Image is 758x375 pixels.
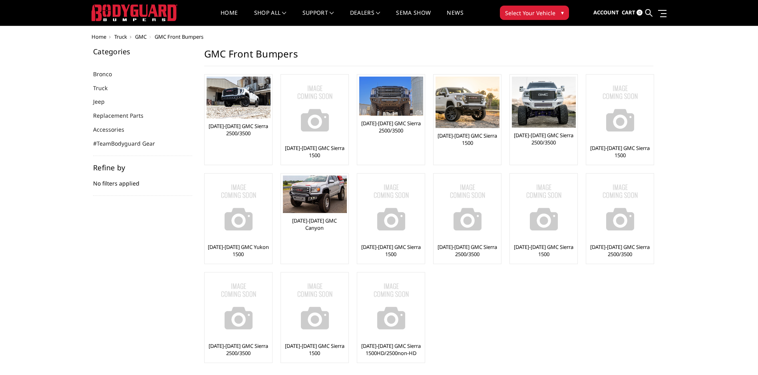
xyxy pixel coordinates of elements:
[622,9,635,16] span: Cart
[512,132,575,146] a: [DATE]-[DATE] GMC Sierra 2500/3500
[93,97,115,106] a: Jeep
[593,2,619,24] a: Account
[588,176,652,239] a: No Image
[221,10,238,26] a: Home
[283,342,346,357] a: [DATE]-[DATE] GMC Sierra 1500
[359,342,423,357] a: [DATE]-[DATE] GMC Sierra 1500HD/2500non-HD
[512,243,575,258] a: [DATE]-[DATE] GMC Sierra 1500
[254,10,286,26] a: shop all
[283,144,346,159] a: [DATE]-[DATE] GMC Sierra 1500
[93,164,192,196] div: No filters applied
[588,144,652,159] a: [DATE]-[DATE] GMC Sierra 1500
[436,176,499,239] img: No Image
[359,176,423,239] img: No Image
[447,10,463,26] a: News
[637,10,643,16] span: 0
[561,8,564,17] span: ▾
[436,243,499,258] a: [DATE]-[DATE] GMC Sierra 2500/3500
[283,77,347,140] img: No Image
[93,139,165,148] a: #TeamBodyguard Gear
[92,4,177,21] img: BODYGUARD BUMPERS
[207,342,270,357] a: [DATE]-[DATE] GMC Sierra 2500/3500
[114,33,127,40] a: Truck
[359,243,423,258] a: [DATE]-[DATE] GMC Sierra 1500
[622,2,643,24] a: Cart 0
[93,70,122,78] a: Bronco
[350,10,380,26] a: Dealers
[593,9,619,16] span: Account
[283,274,347,338] img: No Image
[207,122,270,137] a: [DATE]-[DATE] GMC Sierra 2500/3500
[359,176,423,239] a: No Image
[512,176,576,239] img: No Image
[93,125,134,134] a: Accessories
[93,164,192,171] h5: Refine by
[436,132,499,146] a: [DATE]-[DATE] GMC Sierra 1500
[283,274,346,338] a: No Image
[302,10,334,26] a: Support
[505,9,555,17] span: Select Your Vehicle
[283,217,346,231] a: [DATE]-[DATE] GMC Canyon
[359,120,423,134] a: [DATE]-[DATE] GMC Sierra 2500/3500
[588,77,652,140] img: No Image
[207,274,271,338] img: No Image
[500,6,569,20] button: Select Your Vehicle
[588,243,652,258] a: [DATE]-[DATE] GMC Sierra 2500/3500
[283,77,346,140] a: No Image
[93,84,117,92] a: Truck
[359,274,423,338] a: No Image
[207,176,271,239] img: No Image
[207,243,270,258] a: [DATE]-[DATE] GMC Yukon 1500
[588,176,652,239] img: No Image
[204,48,653,66] h1: GMC Front Bumpers
[93,111,153,120] a: Replacement Parts
[93,48,192,55] h5: Categories
[396,10,431,26] a: SEMA Show
[135,33,147,40] a: GMC
[92,33,106,40] a: Home
[588,77,652,140] a: No Image
[359,274,423,338] img: No Image
[155,33,203,40] span: GMC Front Bumpers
